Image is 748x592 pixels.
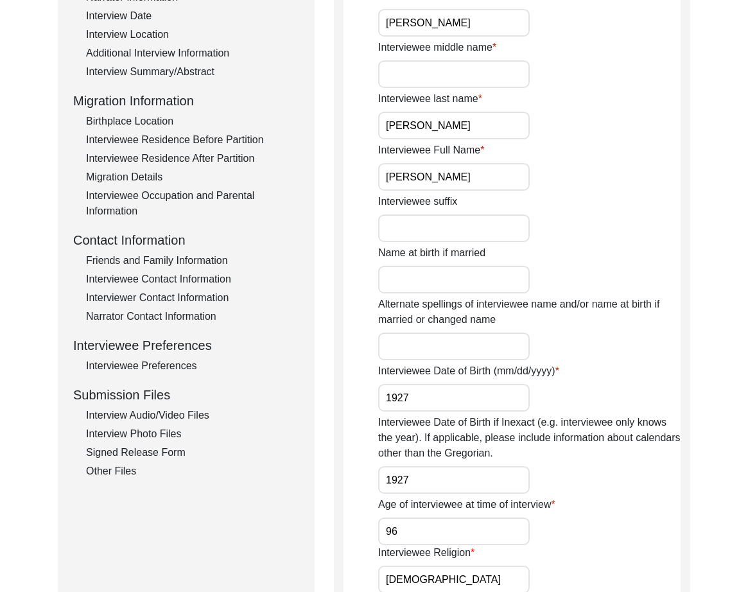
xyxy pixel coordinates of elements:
[86,426,299,442] div: Interview Photo Files
[378,245,485,261] label: Name at birth if married
[378,40,496,55] label: Interviewee middle name
[86,464,299,479] div: Other Files
[86,290,299,306] div: Interviewer Contact Information
[378,194,457,209] label: Interviewee suffix
[86,46,299,61] div: Additional Interview Information
[73,231,299,250] div: Contact Information
[378,497,555,512] label: Age of interviewee at time of interview
[378,143,484,158] label: Interviewee Full Name
[86,272,299,287] div: Interviewee Contact Information
[86,358,299,374] div: Interviewee Preferences
[86,408,299,423] div: Interview Audio/Video Files
[86,170,299,185] div: Migration Details
[378,545,474,561] label: Interviewee Religion
[86,151,299,166] div: Interviewee Residence After Partition
[86,64,299,80] div: Interview Summary/Abstract
[73,336,299,355] div: Interviewee Preferences
[73,385,299,405] div: Submission Files
[86,253,299,268] div: Friends and Family Information
[378,415,681,461] label: Interviewee Date of Birth if Inexact (e.g. interviewee only knows the year). If applicable, pleas...
[86,132,299,148] div: Interviewee Residence Before Partition
[378,91,482,107] label: Interviewee last name
[86,114,299,129] div: Birthplace Location
[86,445,299,460] div: Signed Release Form
[378,297,681,327] label: Alternate spellings of interviewee name and/or name at birth if married or changed name
[86,27,299,42] div: Interview Location
[378,363,559,379] label: Interviewee Date of Birth (mm/dd/yyyy)
[86,309,299,324] div: Narrator Contact Information
[86,8,299,24] div: Interview Date
[73,91,299,110] div: Migration Information
[86,188,299,219] div: Interviewee Occupation and Parental Information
